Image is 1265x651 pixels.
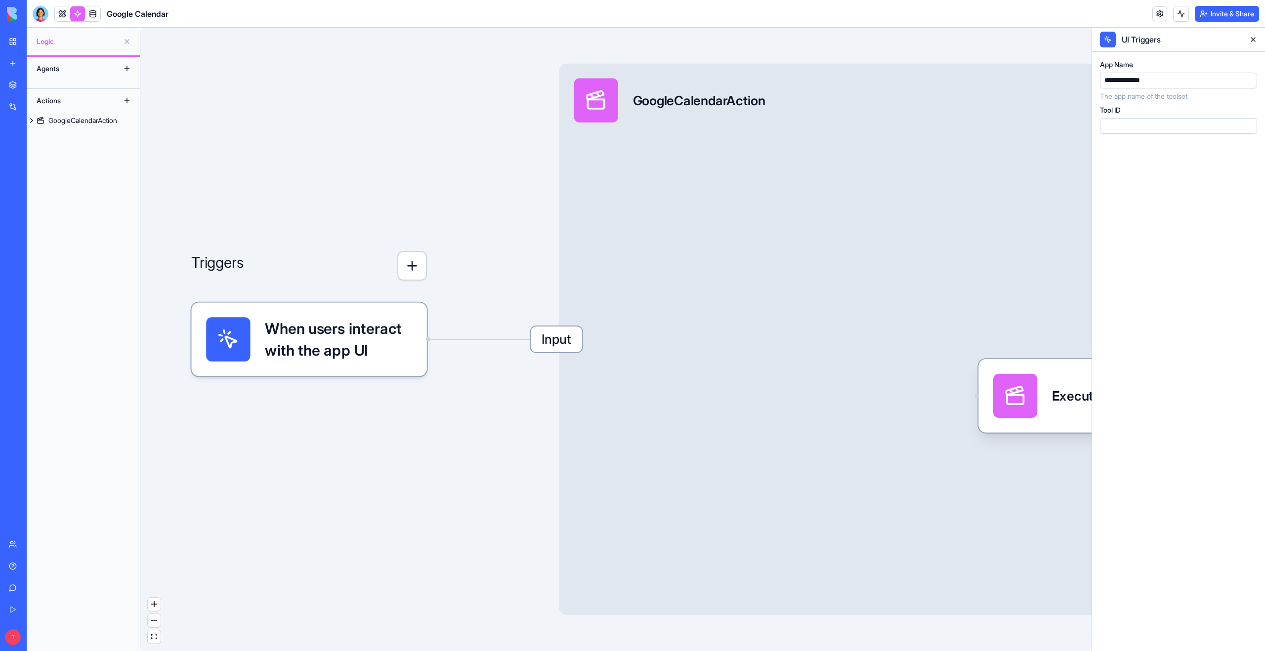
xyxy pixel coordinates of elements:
[191,192,426,376] div: Triggers
[32,61,111,77] div: Agents
[1120,34,1241,45] div: UI Triggers
[559,64,1214,615] div: InputGoogleCalendarAction
[32,93,111,109] div: Actions
[978,359,1214,433] div: ExecuteComposioAction
[1100,105,1121,115] label: Tool ID
[107,8,169,20] span: Google Calendar
[191,251,244,281] p: Triggers
[191,303,426,376] div: When users interact with the app UI
[148,598,161,611] button: zoom in
[1195,6,1259,22] button: Invite & Share
[1100,91,1257,101] span: The app name of the toolset
[37,37,119,46] span: Logic
[148,630,161,644] button: fit view
[5,629,21,645] span: T
[1052,387,1198,405] div: ExecuteComposioAction
[265,317,412,361] span: When users interact with the app UI
[27,113,140,128] a: GoogleCalendarAction
[148,614,161,627] button: zoom out
[531,326,582,352] span: Input
[633,91,765,110] div: GoogleCalendarAction
[7,7,68,21] img: logo
[1100,60,1133,70] label: App Name
[48,116,117,125] div: GoogleCalendarAction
